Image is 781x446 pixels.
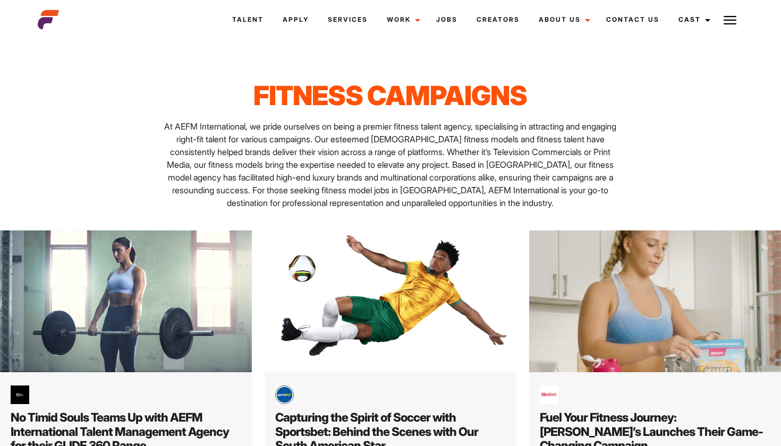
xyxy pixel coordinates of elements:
h1: Fitness Campaigns [157,80,624,111]
img: 1@3x 10 scaled [265,230,516,372]
a: Apply [273,5,318,34]
a: Talent [223,5,273,34]
a: Work [377,5,427,34]
a: Services [318,5,377,34]
a: Creators [467,5,529,34]
a: About Us [529,5,597,34]
img: download [275,385,294,404]
img: 1@3x 16 scaled [529,230,781,372]
img: Burger icon [724,14,736,27]
a: Cast [669,5,717,34]
p: At AEFM International, we pride ourselves on being a premier fitness talent agency, specialising ... [157,120,624,209]
img: images [540,385,558,404]
img: cropped-aefm-brand-fav-22-square.png [38,9,59,30]
a: Jobs [427,5,467,34]
a: Contact Us [597,5,669,34]
img: download [11,385,29,404]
